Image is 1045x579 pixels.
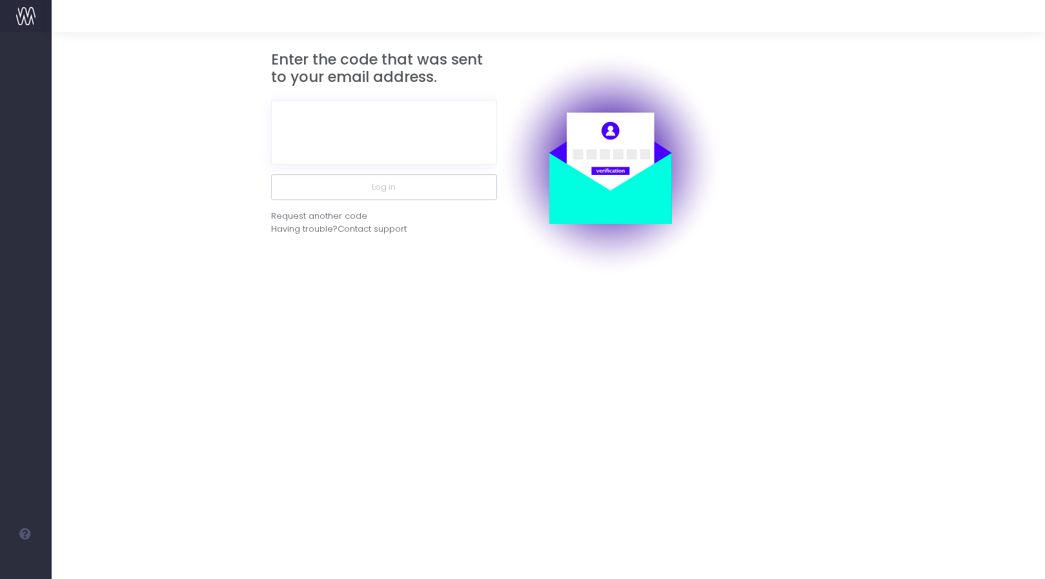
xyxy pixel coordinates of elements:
[271,210,367,223] div: Request another code
[16,553,36,573] img: images/default_profile_image.png
[338,223,407,236] span: Contact support
[271,51,497,86] h3: Enter the code that was sent to your email address.
[497,51,723,277] img: auth.png
[271,223,497,236] div: Having trouble?
[271,174,497,200] button: Log in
